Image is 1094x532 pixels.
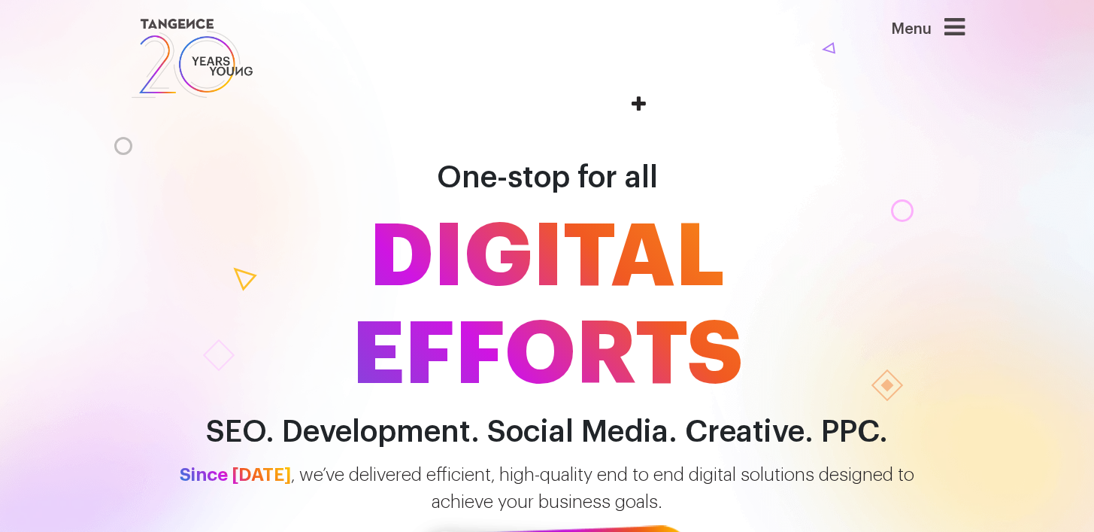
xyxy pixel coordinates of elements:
[180,466,291,484] span: Since [DATE]
[130,15,255,102] img: logo SVG
[119,415,976,449] h2: SEO. Development. Social Media. Creative. PPC.
[437,163,658,193] span: One-stop for all
[119,461,976,515] p: , we’ve delivered efficient, high-quality end to end digital solutions designed to achieve your b...
[119,208,976,404] span: DIGITAL EFFORTS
